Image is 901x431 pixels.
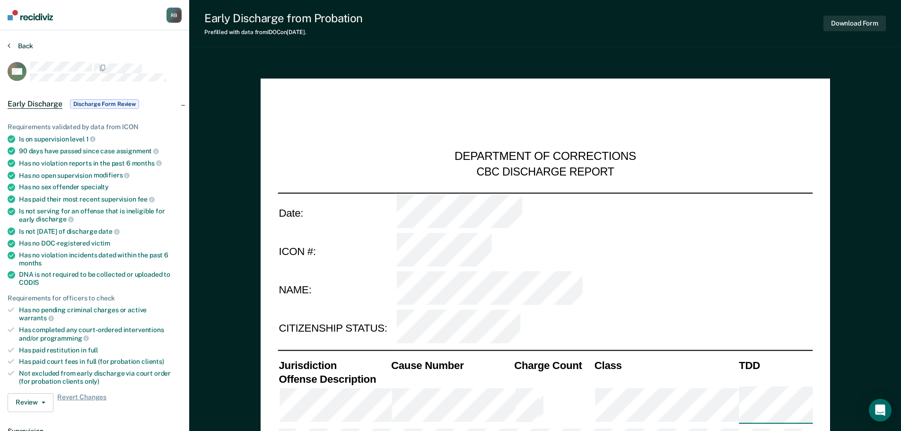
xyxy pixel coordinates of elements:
span: assignment [116,147,159,155]
span: CODIS [19,279,39,286]
span: Early Discharge [8,99,62,109]
th: Charge Count [513,358,594,372]
span: 1 [86,135,96,143]
div: Has no DOC-registered [19,239,182,247]
th: Jurisdiction [278,358,390,372]
div: CBC DISCHARGE REPORT [476,165,614,179]
span: warrants [19,314,54,322]
div: Has no violation reports in the past 6 [19,159,182,167]
div: Has no violation incidents dated within the past 6 [19,251,182,267]
div: Has completed any court-ordered interventions and/or [19,326,182,342]
span: programming [40,334,89,342]
span: victim [91,239,110,247]
span: fee [138,195,155,203]
div: Prefilled with data from IDOC on [DATE] . [204,29,363,35]
th: Class [593,358,737,372]
div: Early Discharge from Probation [204,11,363,25]
button: Back [8,42,33,50]
div: Is not [DATE] of discharge [19,227,182,236]
button: Review [8,393,53,412]
span: discharge [36,215,74,223]
span: Revert Changes [57,393,106,412]
button: Download Form [823,16,886,31]
div: DEPARTMENT OF CORRECTIONS [455,150,636,165]
div: DNA is not required to be collected or uploaded to [19,271,182,287]
span: specialty [81,183,109,191]
th: TDD [738,358,813,372]
span: full [88,346,98,354]
div: Has no pending criminal charges or active [19,306,182,322]
div: Requirements validated by data from ICON [8,123,182,131]
img: Recidiviz [8,10,53,20]
span: only) [85,378,99,385]
span: date [98,228,119,235]
button: RB [166,8,182,23]
div: Is not serving for an offense that is ineligible for early [19,207,182,223]
td: Date: [278,193,395,232]
span: Discharge Form Review [70,99,139,109]
div: Is on supervision level [19,135,182,143]
th: Cause Number [390,358,513,372]
span: clients) [141,358,164,365]
span: months [132,159,162,167]
td: ICON #: [278,232,395,271]
th: Offense Description [278,372,390,386]
div: Not excluded from early discharge via court order (for probation clients [19,369,182,386]
div: Has no sex offender [19,183,182,191]
div: R B [166,8,182,23]
td: CITIZENSHIP STATUS: [278,309,395,348]
div: Has paid their most recent supervision [19,195,182,203]
span: months [19,259,42,267]
td: NAME: [278,271,395,309]
div: Requirements for officers to check [8,294,182,302]
div: 90 days have passed since case [19,147,182,155]
div: Has no open supervision [19,171,182,180]
div: Has paid court fees in full (for probation [19,358,182,366]
div: Has paid restitution in [19,346,182,354]
div: Open Intercom Messenger [869,399,892,422]
span: modifiers [94,171,130,179]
